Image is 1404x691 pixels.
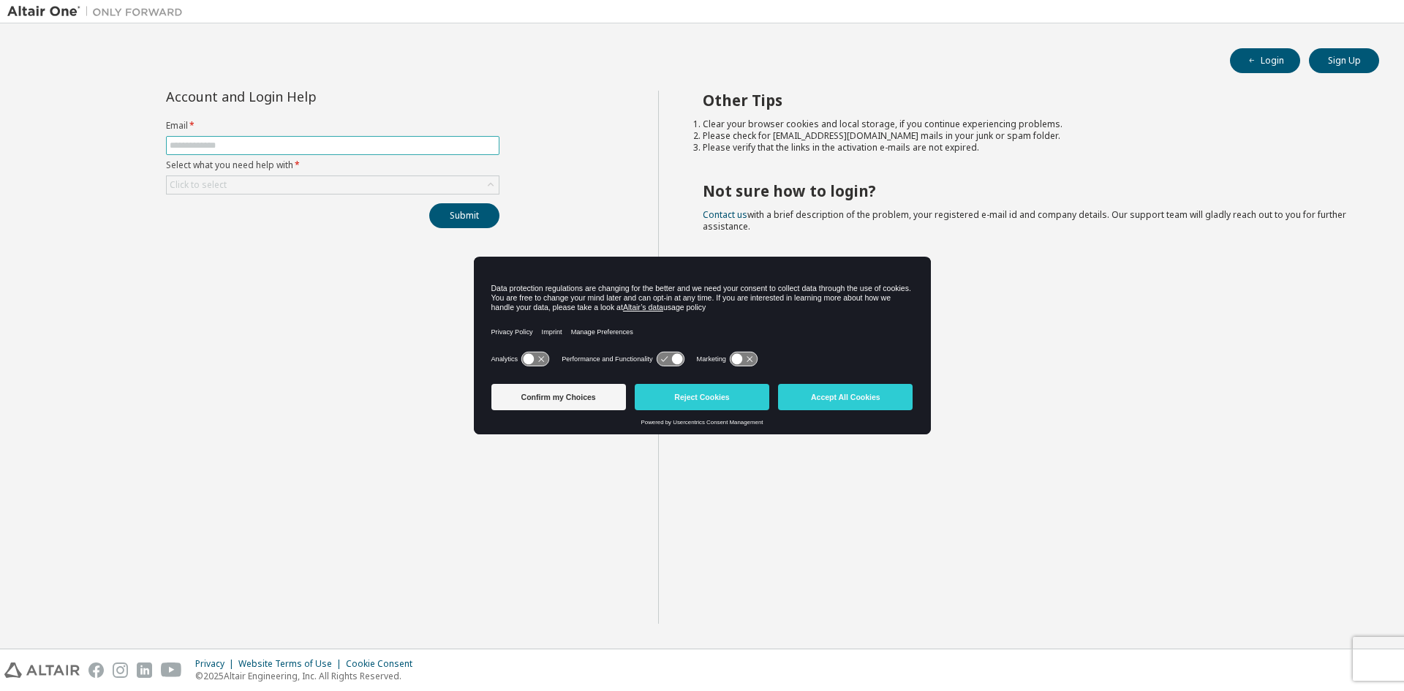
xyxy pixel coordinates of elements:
label: Select what you need help with [166,159,499,171]
img: youtube.svg [161,662,182,678]
img: instagram.svg [113,662,128,678]
div: Privacy [195,658,238,670]
label: Email [166,120,499,132]
button: Submit [429,203,499,228]
li: Clear your browser cookies and local storage, if you continue experiencing problems. [703,118,1354,130]
div: Website Terms of Use [238,658,346,670]
img: linkedin.svg [137,662,152,678]
a: Contact us [703,208,747,221]
button: Sign Up [1309,48,1379,73]
div: Click to select [170,179,227,191]
img: facebook.svg [88,662,104,678]
li: Please verify that the links in the activation e-mails are not expired. [703,142,1354,154]
li: Please check for [EMAIL_ADDRESS][DOMAIN_NAME] mails in your junk or spam folder. [703,130,1354,142]
div: Account and Login Help [166,91,433,102]
img: Altair One [7,4,190,19]
p: © 2025 Altair Engineering, Inc. All Rights Reserved. [195,670,421,682]
div: Click to select [167,176,499,194]
img: altair_logo.svg [4,662,80,678]
span: with a brief description of the problem, your registered e-mail id and company details. Our suppo... [703,208,1346,233]
button: Login [1230,48,1300,73]
h2: Not sure how to login? [703,181,1354,200]
h2: Other Tips [703,91,1354,110]
div: Cookie Consent [346,658,421,670]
